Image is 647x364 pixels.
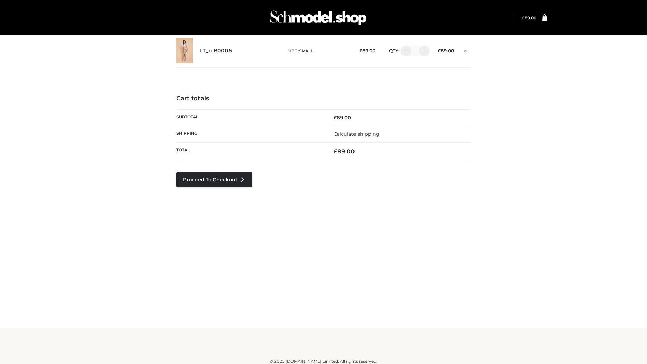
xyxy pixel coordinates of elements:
p: size : [288,48,349,54]
bdi: 89.00 [334,115,351,121]
img: Schmodel Admin 964 [268,4,369,31]
span: £ [522,15,525,20]
bdi: 89.00 [334,148,355,155]
bdi: 89.00 [359,48,375,53]
th: Total [176,143,323,160]
div: QTY: [382,45,427,56]
span: £ [334,115,337,121]
span: £ [438,48,441,53]
a: £89.00 [522,15,536,20]
th: Subtotal [176,109,323,126]
a: Proceed to Checkout [176,172,252,187]
span: £ [359,48,362,53]
h4: Cart totals [176,95,471,102]
span: SMALL [299,48,313,53]
th: Shipping [176,126,323,142]
a: Remove this item [461,45,471,54]
bdi: 89.00 [522,15,536,20]
bdi: 89.00 [438,48,454,53]
a: Calculate shipping [334,131,379,137]
a: LT_b-B0006 [200,48,232,54]
img: LT_b-B0006 - SMALL [176,38,193,63]
span: £ [334,148,337,155]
